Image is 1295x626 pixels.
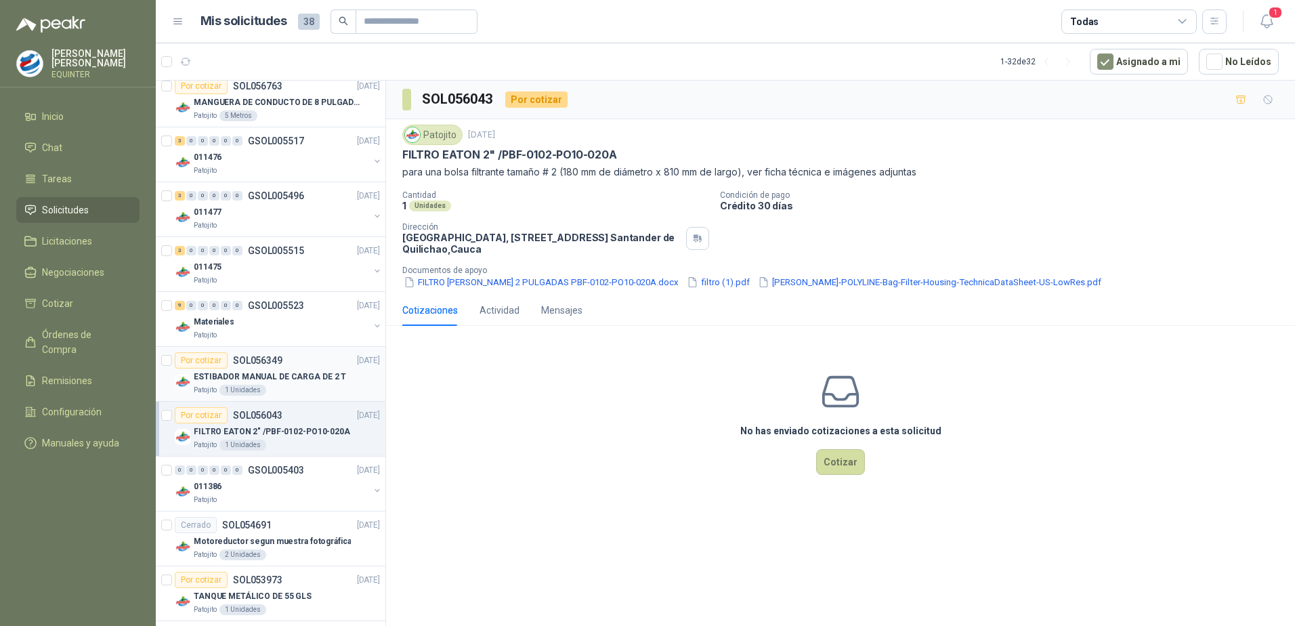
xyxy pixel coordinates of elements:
[175,374,191,390] img: Company Logo
[194,275,217,286] p: Patojito
[221,136,231,146] div: 0
[42,171,72,186] span: Tareas
[757,275,1103,289] button: [PERSON_NAME]-POLYLINE-Bag-Filter-Housing-TechnicaDataSheet-US-LowRes.pdf
[221,191,231,201] div: 0
[186,301,196,310] div: 0
[175,352,228,369] div: Por cotizar
[357,80,380,93] p: [DATE]
[42,203,89,217] span: Solicitudes
[402,125,463,145] div: Patojito
[175,188,383,231] a: 3 0 0 0 0 0 GSOL005496[DATE] Company Logo011477Patojito
[194,330,217,341] p: Patojito
[219,110,257,121] div: 5 Metros
[175,319,191,335] img: Company Logo
[222,520,272,530] p: SOL054691
[422,89,494,110] h3: SOL056043
[357,464,380,477] p: [DATE]
[248,465,304,475] p: GSOL005403
[51,49,140,68] p: [PERSON_NAME] [PERSON_NAME]
[194,96,362,109] p: MANGUERA DE CONDUCTO DE 8 PULGADAS DE ALAMBRE DE ACERO PU
[42,109,64,124] span: Inicio
[357,190,380,203] p: [DATE]
[194,425,350,438] p: FILTRO EATON 2" /PBF-0102-PO10-020A
[42,234,92,249] span: Licitaciones
[232,465,242,475] div: 0
[16,291,140,316] a: Cotizar
[194,385,217,396] p: Patojito
[194,495,217,505] p: Patojito
[194,151,221,164] p: 011476
[1090,49,1188,75] button: Asignado a mi
[409,201,451,211] div: Unidades
[480,303,519,318] div: Actividad
[219,440,266,451] div: 1 Unidades
[175,246,185,255] div: 3
[194,440,217,451] p: Patojito
[1070,14,1099,29] div: Todas
[402,190,709,200] p: Cantidad
[209,136,219,146] div: 0
[194,604,217,615] p: Patojito
[209,246,219,255] div: 0
[505,91,568,108] div: Por cotizar
[402,222,681,232] p: Dirección
[156,72,385,127] a: Por cotizarSOL056763[DATE] Company LogoMANGUERA DE CONDUCTO DE 8 PULGADAS DE ALAMBRE DE ACERO PUP...
[402,232,681,255] p: [GEOGRAPHIC_DATA], [STREET_ADDRESS] Santander de Quilichao , Cauca
[468,129,495,142] p: [DATE]
[194,220,217,231] p: Patojito
[42,373,92,388] span: Remisiones
[233,81,282,91] p: SOL056763
[42,436,119,451] span: Manuales y ayuda
[233,411,282,420] p: SOL056043
[402,303,458,318] div: Cotizaciones
[402,148,617,162] p: FILTRO EATON 2" /PBF-0102-PO10-020A
[194,261,221,274] p: 011475
[720,200,1290,211] p: Crédito 30 días
[16,135,140,161] a: Chat
[357,299,380,312] p: [DATE]
[298,14,320,30] span: 38
[209,191,219,201] div: 0
[42,404,102,419] span: Configuración
[209,465,219,475] div: 0
[248,191,304,201] p: GSOL005496
[175,243,383,286] a: 3 0 0 0 0 0 GSOL005515[DATE] Company Logo011475Patojito
[1254,9,1279,34] button: 1
[175,429,191,445] img: Company Logo
[219,604,266,615] div: 1 Unidades
[219,549,266,560] div: 2 Unidades
[16,430,140,456] a: Manuales y ayuda
[219,385,266,396] div: 1 Unidades
[233,575,282,585] p: SOL053973
[1268,6,1283,19] span: 1
[175,264,191,280] img: Company Logo
[186,246,196,255] div: 0
[1000,51,1079,72] div: 1 - 32 de 32
[16,259,140,285] a: Negociaciones
[175,136,185,146] div: 3
[221,246,231,255] div: 0
[221,465,231,475] div: 0
[357,135,380,148] p: [DATE]
[156,402,385,457] a: Por cotizarSOL056043[DATE] Company LogoFILTRO EATON 2" /PBF-0102-PO10-020APatojito1 Unidades
[357,354,380,367] p: [DATE]
[16,368,140,394] a: Remisiones
[175,133,383,176] a: 3 0 0 0 0 0 GSOL005517[DATE] Company Logo011476Patojito
[175,517,217,533] div: Cerrado
[17,51,43,77] img: Company Logo
[232,136,242,146] div: 0
[175,301,185,310] div: 9
[175,593,191,610] img: Company Logo
[42,140,62,155] span: Chat
[357,409,380,422] p: [DATE]
[156,347,385,402] a: Por cotizarSOL056349[DATE] Company LogoESTIBADOR MANUAL DE CARGA DE 2 TPatojito1 Unidades
[16,104,140,129] a: Inicio
[198,246,208,255] div: 0
[175,78,228,94] div: Por cotizar
[16,322,140,362] a: Órdenes de Compra
[194,590,312,603] p: TANQUE METÁLICO DE 55 GLS
[198,136,208,146] div: 0
[232,301,242,310] div: 0
[16,16,85,33] img: Logo peakr
[175,154,191,171] img: Company Logo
